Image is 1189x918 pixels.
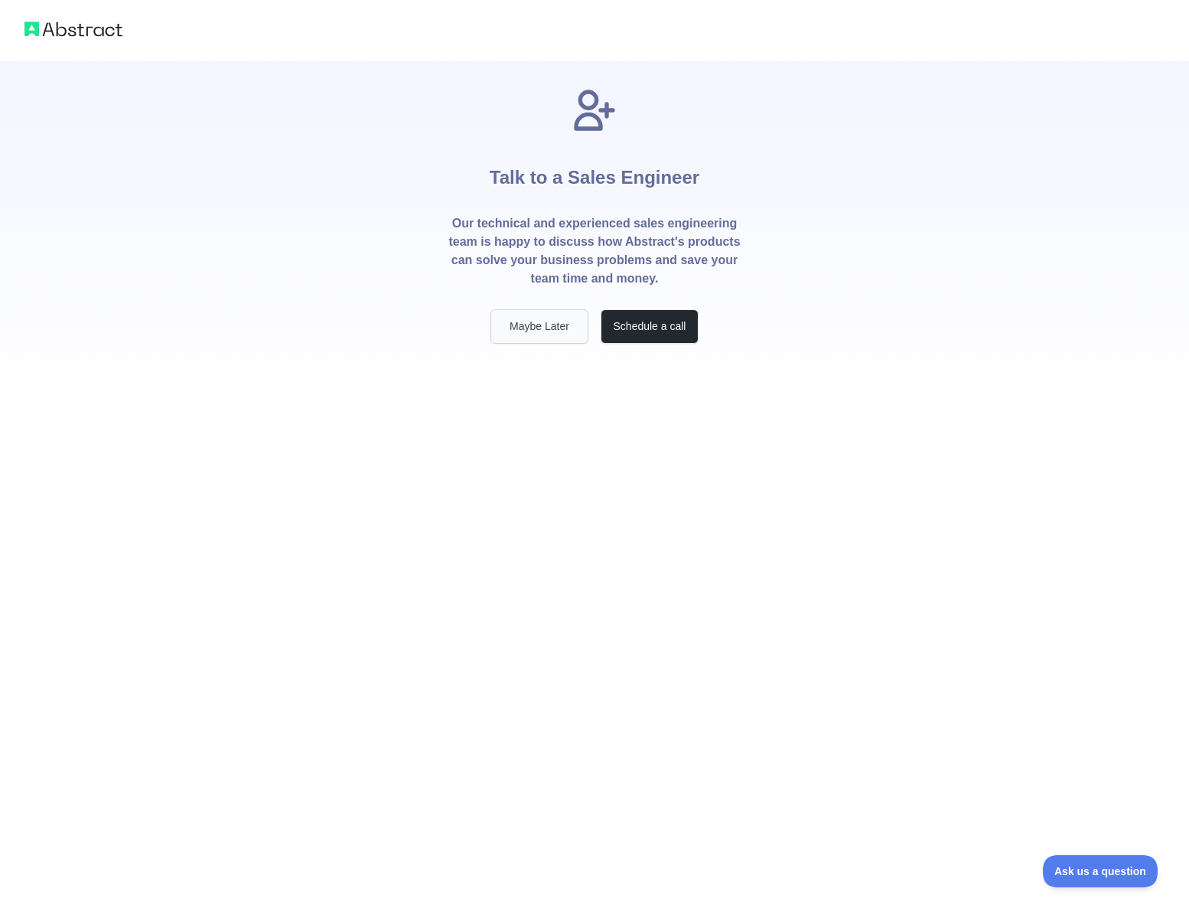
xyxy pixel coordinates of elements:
p: Our technical and experienced sales engineering team is happy to discuss how Abstract's products ... [448,214,741,288]
h1: Talk to a Sales Engineer [490,135,699,214]
button: Maybe Later [490,309,588,344]
button: Schedule a call [601,309,699,344]
img: Abstract logo [24,18,122,40]
iframe: Toggle Customer Support [1043,855,1158,887]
